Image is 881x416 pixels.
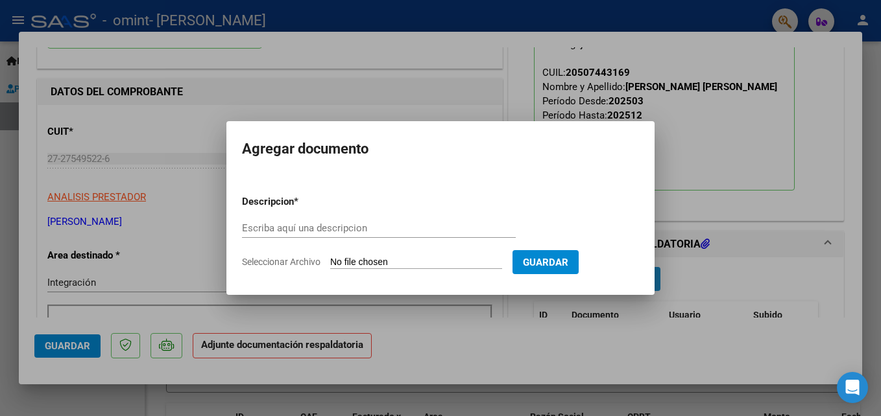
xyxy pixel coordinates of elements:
[523,257,568,268] span: Guardar
[242,137,639,161] h2: Agregar documento
[513,250,579,274] button: Guardar
[837,372,868,403] div: Open Intercom Messenger
[242,257,320,267] span: Seleccionar Archivo
[242,194,361,209] p: Descripcion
